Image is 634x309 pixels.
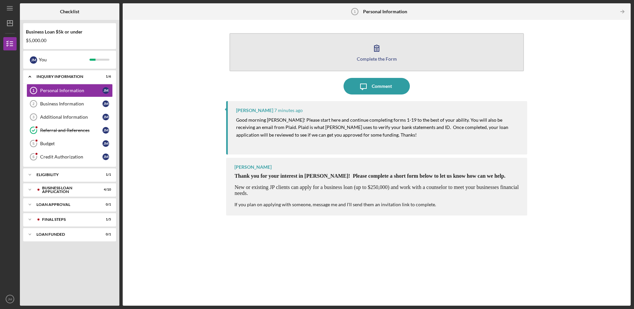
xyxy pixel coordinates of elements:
div: Loan Approval [36,203,95,207]
div: 1 / 5 [99,217,111,221]
a: 3Additional InformationJM [27,110,113,124]
div: J M [102,87,109,94]
div: Credit Authorization [40,154,102,159]
div: LOAN FUNDED [36,232,95,236]
tspan: 1 [353,10,355,14]
span: Thank you for your interest in [PERSON_NAME]! Please complete a short form below to let us know h... [234,173,505,179]
div: Business Information [40,101,102,106]
div: J M [102,127,109,134]
div: $5,000.00 [26,38,113,43]
div: INQUIRY INFORMATION [36,75,95,79]
div: 1 / 1 [99,173,111,177]
tspan: 6 [32,155,34,159]
button: JM [3,292,17,306]
div: 1 / 6 [99,75,111,79]
a: 1Personal InformationJM [27,84,113,97]
a: 6Credit AuthorizationJM [27,150,113,163]
div: Additional Information [40,114,102,120]
div: [PERSON_NAME] [234,164,272,170]
div: J M [102,140,109,147]
div: If you plan on applying with someone, message me and I'll send them an invitation link to complete. [234,202,520,207]
div: J M [102,114,109,120]
div: 0 / 1 [99,203,111,207]
tspan: 5 [32,142,34,146]
span: New or existing JP clients can apply for a business loan (up to $250,000) and work with a counsel... [234,184,519,196]
div: Personal Information [40,88,102,93]
div: BUSINESS LOAN APPLICATION [42,186,95,194]
mark: Good morning [PERSON_NAME]! Please start here and continue completing forms 1-19 to the best of y... [236,117,509,138]
button: Comment [344,78,410,94]
div: [PERSON_NAME] [236,108,273,113]
div: You [39,54,90,65]
div: J M [102,154,109,160]
b: Personal Information [363,9,407,14]
time: 2025-09-25 15:52 [274,108,303,113]
text: JM [8,297,12,301]
div: J M [102,100,109,107]
a: 2Business InformationJM [27,97,113,110]
a: 5BudgetJM [27,137,113,150]
div: Business Loan $5k or under [26,29,113,34]
div: Referral and References [40,128,102,133]
button: Complete the Form [229,33,524,71]
div: J M [30,56,37,64]
a: Referral and ReferencesJM [27,124,113,137]
tspan: 3 [32,115,34,119]
div: Final Steps [42,217,95,221]
tspan: 1 [32,89,34,93]
b: Checklist [60,9,79,14]
div: 0 / 1 [99,232,111,236]
div: Comment [372,78,392,94]
tspan: 2 [32,102,34,106]
div: 4 / 10 [99,188,111,192]
div: Budget [40,141,102,146]
div: Eligibility [36,173,95,177]
div: Complete the Form [357,56,397,61]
